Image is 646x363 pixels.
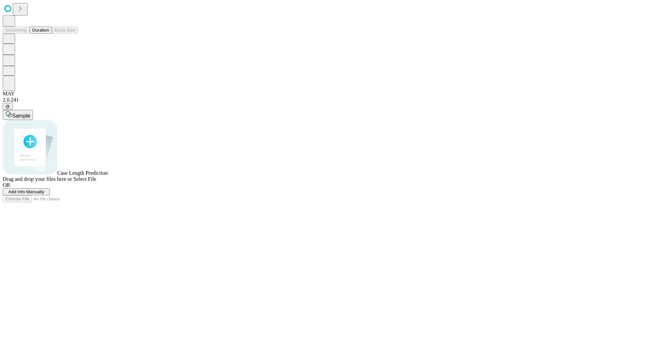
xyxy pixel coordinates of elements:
[5,104,10,109] span: @
[3,182,10,188] span: OR
[12,113,30,119] span: Sample
[52,27,78,34] button: Block Size
[57,170,108,176] span: Case Length Prediction
[30,27,52,34] button: Duration
[8,189,44,194] span: Add Info Manually
[3,103,13,110] button: @
[73,176,96,182] span: Select File
[3,110,33,120] button: Sample
[3,27,30,34] button: Smoothing
[3,97,643,103] div: 2.0.241
[3,188,50,195] button: Add Info Manually
[3,91,643,97] div: MAY
[3,176,72,182] span: Drag and drop your files here or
